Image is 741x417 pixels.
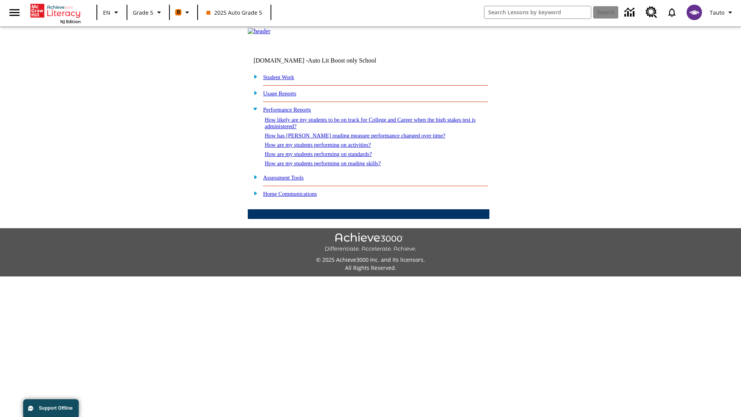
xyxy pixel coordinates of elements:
td: [DOMAIN_NAME] - [254,57,396,64]
a: How are my students performing on activities? [265,142,371,148]
span: Grade 5 [133,8,153,17]
span: Tauto [710,8,724,17]
img: minus.gif [250,105,258,112]
a: How has [PERSON_NAME] reading measure performance changed over time? [265,132,445,139]
nobr: Auto Lit Boost only School [308,57,376,64]
button: Support Offline [23,399,79,417]
a: Student Work [263,74,294,80]
a: Data Center [620,2,641,23]
input: search field [484,6,591,19]
img: header [248,28,271,35]
button: Grade: Grade 5, Select a grade [130,5,167,19]
span: NJ Edition [60,19,81,24]
a: Assessment Tools [263,175,304,181]
img: plus.gif [250,173,258,180]
img: avatar image [687,5,702,20]
a: Usage Reports [263,90,296,97]
span: EN [103,8,110,17]
a: Home Communications [263,191,317,197]
button: Open side menu [3,1,26,24]
button: Language: EN, Select a language [100,5,124,19]
img: plus.gif [250,190,258,197]
a: Resource Center, Will open in new tab [641,2,662,23]
a: How are my students performing on reading skills? [265,160,381,166]
button: Select a new avatar [682,2,707,22]
a: Performance Reports [263,107,311,113]
div: Home [30,2,81,24]
img: plus.gif [250,73,258,80]
a: Notifications [662,2,682,22]
span: Support Offline [39,405,73,411]
a: How are my students performing on standards? [265,151,372,157]
a: How likely are my students to be on track for College and Career when the high stakes test is adm... [265,117,475,129]
span: B [177,7,180,17]
button: Profile/Settings [707,5,738,19]
span: 2025 Auto Grade 5 [206,8,262,17]
img: Achieve3000 Differentiate Accelerate Achieve [325,233,416,253]
button: Boost Class color is orange. Change class color [172,5,195,19]
img: plus.gif [250,89,258,96]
